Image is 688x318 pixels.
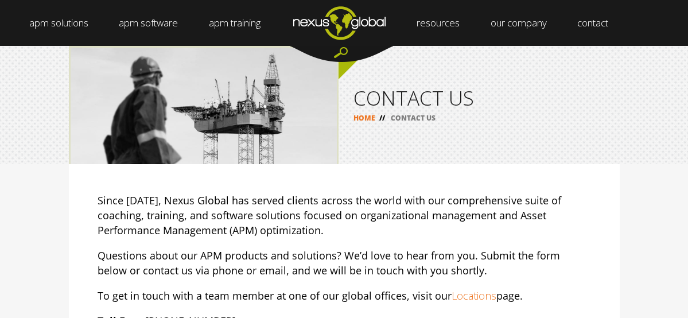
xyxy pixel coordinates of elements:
p: Questions about our APM products and solutions? We’d love to hear from you. Submit the form below... [98,248,591,278]
span: // [375,113,389,123]
a: HOME [353,113,375,123]
p: Since [DATE], Nexus Global has served clients across the world with our comprehensive suite of co... [98,193,591,238]
h1: CONTACT US [353,88,605,108]
p: To get in touch with a team member at one of our global offices, visit our page. [98,288,591,303]
a: Locations [452,289,496,303]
